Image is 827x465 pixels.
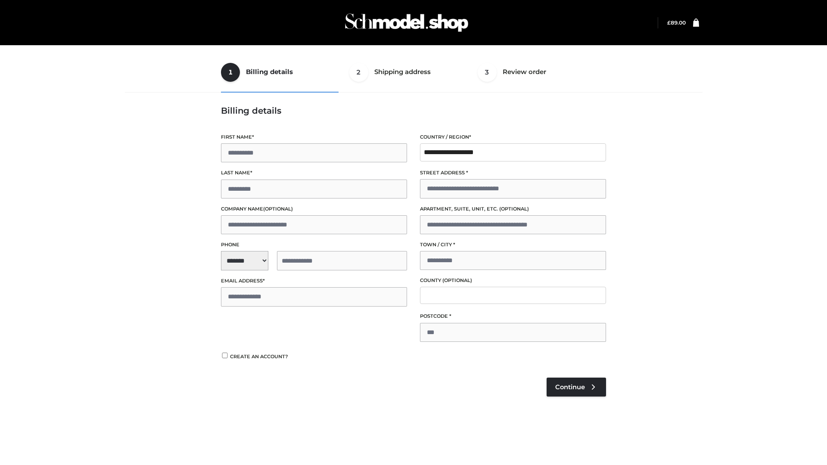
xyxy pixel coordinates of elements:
[221,105,606,116] h3: Billing details
[221,353,229,358] input: Create an account?
[499,206,529,212] span: (optional)
[221,205,407,213] label: Company name
[221,169,407,177] label: Last name
[667,19,686,26] bdi: 89.00
[420,205,606,213] label: Apartment, suite, unit, etc.
[667,19,686,26] a: £89.00
[221,241,407,249] label: Phone
[442,277,472,283] span: (optional)
[547,378,606,397] a: Continue
[420,312,606,320] label: Postcode
[221,133,407,141] label: First name
[420,276,606,285] label: County
[342,6,471,40] img: Schmodel Admin 964
[420,241,606,249] label: Town / City
[667,19,671,26] span: £
[230,353,288,360] span: Create an account?
[221,277,407,285] label: Email address
[555,383,585,391] span: Continue
[263,206,293,212] span: (optional)
[420,133,606,141] label: Country / Region
[420,169,606,177] label: Street address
